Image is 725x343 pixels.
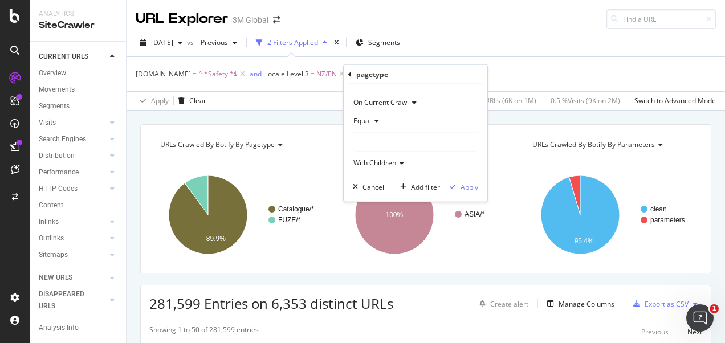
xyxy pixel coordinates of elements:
span: 1 [710,304,719,313]
button: Create alert [475,295,528,313]
button: Clear [174,92,206,110]
input: Find a URL [606,9,716,29]
button: Apply [445,181,478,193]
a: Visits [39,117,107,129]
div: Inlinks [39,216,59,228]
button: 2 Filters Applied [251,34,332,52]
span: ^.*Safety.*$ [198,66,238,82]
text: clean [650,205,667,213]
div: 2 Filters Applied [267,38,318,47]
a: NEW URLS [39,272,107,284]
span: URLs Crawled By Botify By pagetype [160,140,275,149]
text: ASIA/* [465,210,485,218]
span: On Current Crawl [353,97,409,107]
div: Performance [39,166,79,178]
div: Sitemaps [39,249,68,261]
a: Movements [39,84,118,96]
a: DISAPPEARED URLS [39,288,107,312]
text: parameters [650,216,685,224]
span: Previous [196,38,228,47]
span: = [311,69,315,79]
div: 3M Global [233,14,268,26]
div: Previous [641,327,669,337]
div: Distribution [39,150,75,162]
a: Sitemaps [39,249,107,261]
div: CURRENT URLS [39,51,88,63]
div: Movements [39,84,75,96]
button: Previous [641,325,669,338]
svg: A chart. [149,165,327,264]
span: With Children [353,158,396,168]
div: URL Explorer [136,9,228,28]
a: Performance [39,166,107,178]
div: 0.5 % Visits ( 9K on 2M ) [551,96,620,105]
h4: URLs Crawled By Botify By parameters [530,136,692,154]
div: Analytics [39,9,117,19]
a: Outlinks [39,232,107,244]
span: locale Level 3 [266,69,309,79]
svg: A chart. [336,165,514,264]
div: Clear [189,96,206,105]
button: Apply [136,92,169,110]
div: and [250,69,262,79]
div: Content [39,199,63,211]
button: Export as CSV [629,295,689,313]
button: Switch to Advanced Mode [630,92,716,110]
div: Create alert [490,299,528,309]
div: Analysis Info [39,322,79,334]
div: Manage Columns [559,299,614,309]
button: Previous [196,34,242,52]
text: Catalogue/* [278,205,314,213]
div: DISAPPEARED URLS [39,288,96,312]
span: vs [187,38,196,47]
svg: A chart. [522,165,699,264]
button: Cancel [348,181,384,193]
div: Switch to Advanced Mode [634,96,716,105]
button: and [250,68,262,79]
div: Outlinks [39,232,64,244]
text: FUZE/* [278,216,301,224]
a: Distribution [39,150,107,162]
text: 89.9% [206,235,226,243]
a: Segments [39,100,118,112]
span: URLs Crawled By Botify By parameters [532,140,655,149]
text: 95.4% [575,237,594,245]
div: 0.6 % URLs ( 6K on 1M ) [467,96,536,105]
button: Segments [351,34,405,52]
a: Inlinks [39,216,107,228]
span: = [193,69,197,79]
div: Next [687,327,702,337]
a: Analysis Info [39,322,118,334]
text: 100% [385,211,403,219]
div: pagetype [356,70,388,79]
div: SiteCrawler [39,19,117,32]
span: 281,599 Entries on 6,353 distinct URLs [149,294,393,313]
span: [DOMAIN_NAME] [136,69,191,79]
a: Content [39,199,118,211]
button: [DATE] [136,34,187,52]
a: Search Engines [39,133,107,145]
h4: URLs Crawled By Botify By pagetype [158,136,320,154]
div: arrow-right-arrow-left [273,16,280,24]
span: NZ/EN [316,66,337,82]
a: Overview [39,67,118,79]
div: Segments [39,100,70,112]
span: 2025 Aug. 31st [151,38,173,47]
a: HTTP Codes [39,183,107,195]
div: NEW URLS [39,272,72,284]
div: Export as CSV [645,299,689,309]
div: HTTP Codes [39,183,78,195]
div: Overview [39,67,66,79]
div: Visits [39,117,56,129]
div: times [332,37,341,48]
button: Add filter [396,181,440,193]
div: Apply [151,96,169,105]
button: Manage Columns [543,297,614,311]
div: Search Engines [39,133,86,145]
button: Next [687,325,702,338]
iframe: Intercom live chat [686,304,714,332]
div: Add filter [411,182,440,191]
